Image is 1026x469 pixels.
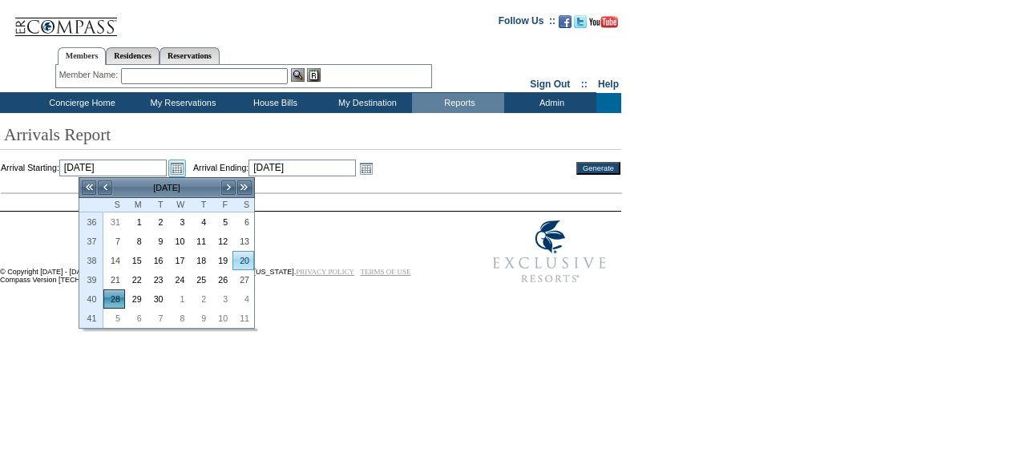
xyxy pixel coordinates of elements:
a: 4 [190,213,210,231]
span: :: [581,79,588,90]
td: Saturday, September 13, 2025 [232,232,254,251]
th: Friday [211,198,232,212]
a: 8 [169,309,189,327]
a: 12 [212,232,232,250]
a: 4 [233,290,253,308]
td: Tuesday, September 23, 2025 [147,270,168,289]
td: Friday, September 19, 2025 [211,251,232,270]
td: Monday, October 06, 2025 [125,309,147,328]
td: Tuesday, October 07, 2025 [147,309,168,328]
a: 6 [126,309,146,327]
a: 13 [233,232,253,250]
a: 17 [169,252,189,269]
a: 9 [190,309,210,327]
td: Tuesday, September 30, 2025 [147,289,168,309]
td: Thursday, September 04, 2025 [189,212,211,232]
td: Monday, September 29, 2025 [125,289,147,309]
a: 3 [212,290,232,308]
th: 37 [79,232,103,251]
a: Members [58,47,107,65]
td: Follow Us :: [499,14,555,33]
a: 10 [169,232,189,250]
a: 28 [104,290,124,308]
th: Wednesday [168,198,190,212]
a: 1 [169,290,189,308]
img: Subscribe to our YouTube Channel [589,16,618,28]
img: Compass Home [14,4,118,37]
a: < [97,180,113,196]
img: Follow us on Twitter [574,15,587,28]
a: > [220,180,236,196]
a: Open the calendar popup. [168,160,186,177]
td: Concierge Home [26,93,135,113]
th: 38 [79,251,103,270]
td: My Reservations [135,93,228,113]
a: 9 [147,232,168,250]
td: Reports [412,93,504,113]
th: 39 [79,270,103,289]
img: Exclusive Resorts [478,212,621,292]
th: 36 [79,212,103,232]
a: 29 [126,290,146,308]
a: 18 [190,252,210,269]
a: 2 [190,290,210,308]
td: Thursday, September 11, 2025 [189,232,211,251]
a: 6 [233,213,253,231]
td: Friday, October 03, 2025 [211,289,232,309]
td: Wednesday, September 17, 2025 [168,251,190,270]
td: Saturday, September 06, 2025 [232,212,254,232]
a: 25 [190,271,210,289]
input: Generate [576,162,620,175]
img: Become our fan on Facebook [559,15,572,28]
a: 7 [104,232,124,250]
td: Saturday, October 04, 2025 [232,289,254,309]
td: Wednesday, September 24, 2025 [168,270,190,289]
a: Become our fan on Facebook [559,20,572,30]
a: 27 [233,271,253,289]
a: Reservations [160,47,220,64]
td: Sunday, October 05, 2025 [103,309,125,328]
td: Friday, September 05, 2025 [211,212,232,232]
th: Monday [125,198,147,212]
a: 5 [212,213,232,231]
td: Monday, September 01, 2025 [125,212,147,232]
a: 16 [147,252,168,269]
td: Tuesday, September 02, 2025 [147,212,168,232]
td: Friday, October 10, 2025 [211,309,232,328]
a: 24 [169,271,189,289]
td: My Destination [320,93,412,113]
td: Wednesday, September 03, 2025 [168,212,190,232]
a: 8 [126,232,146,250]
td: Saturday, October 11, 2025 [232,309,254,328]
a: 22 [126,271,146,289]
a: << [81,180,97,196]
a: 19 [212,252,232,269]
th: Saturday [232,198,254,212]
a: 20 [233,252,253,269]
a: Help [598,79,619,90]
td: Friday, September 12, 2025 [211,232,232,251]
th: 40 [79,289,103,309]
td: [DATE] [113,179,220,196]
td: Sunday, September 21, 2025 [103,270,125,289]
a: >> [236,180,252,196]
a: 11 [190,232,210,250]
a: Sign Out [530,79,570,90]
td: Monday, September 15, 2025 [125,251,147,270]
td: Admin [504,93,596,113]
a: Follow us on Twitter [574,20,587,30]
td: Thursday, September 25, 2025 [189,270,211,289]
th: Sunday [103,198,125,212]
td: Thursday, October 02, 2025 [189,289,211,309]
td: Saturday, September 20, 2025 [232,251,254,270]
a: 30 [147,290,168,308]
a: 2 [147,213,168,231]
a: PRIVACY POLICY [296,268,354,276]
a: 11 [233,309,253,327]
a: 3 [169,213,189,231]
a: 7 [147,309,168,327]
a: Open the calendar popup. [357,160,375,177]
td: Friday, September 26, 2025 [211,270,232,289]
td: Monday, September 22, 2025 [125,270,147,289]
td: Saturday, September 27, 2025 [232,270,254,289]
